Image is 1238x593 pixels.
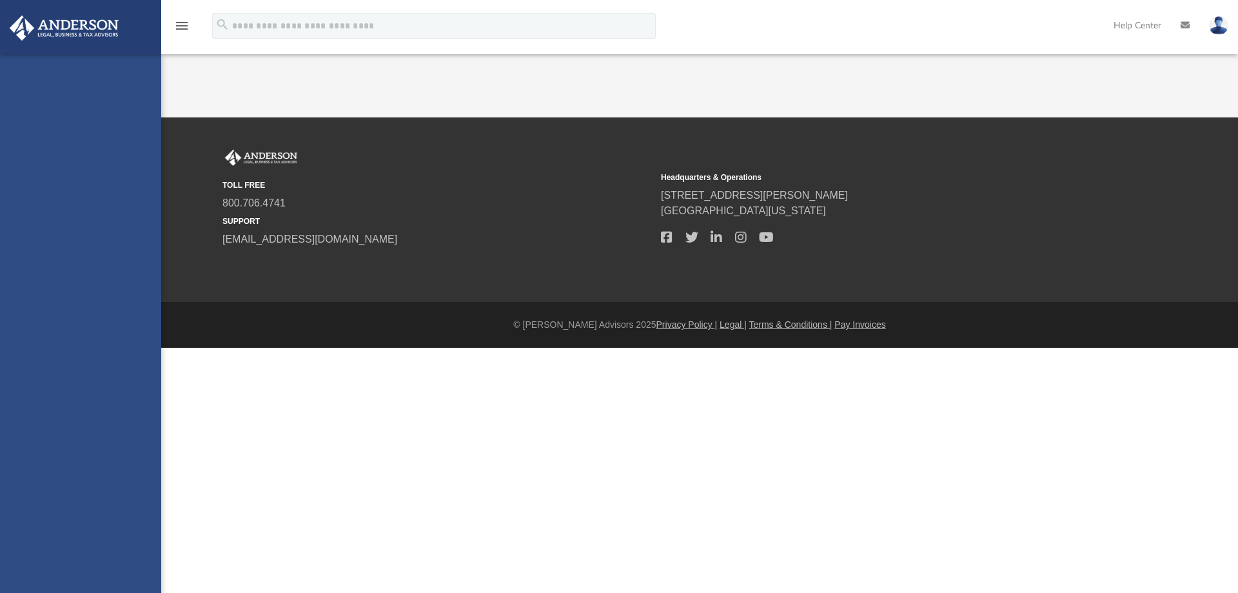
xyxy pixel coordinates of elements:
img: Anderson Advisors Platinum Portal [6,15,123,41]
img: Anderson Advisors Platinum Portal [222,150,300,166]
i: search [215,17,230,32]
a: 800.706.4741 [222,197,286,208]
a: [GEOGRAPHIC_DATA][US_STATE] [661,205,826,216]
small: SUPPORT [222,216,652,227]
i: menu [174,18,190,34]
div: © [PERSON_NAME] Advisors 2025 [161,318,1238,332]
a: [STREET_ADDRESS][PERSON_NAME] [661,190,848,201]
img: User Pic [1209,16,1228,35]
small: TOLL FREE [222,179,652,191]
a: [EMAIL_ADDRESS][DOMAIN_NAME] [222,234,397,245]
a: menu [174,25,190,34]
a: Pay Invoices [834,319,885,330]
a: Privacy Policy | [656,319,718,330]
a: Terms & Conditions | [749,319,832,330]
small: Headquarters & Operations [661,172,1090,183]
a: Legal | [720,319,747,330]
